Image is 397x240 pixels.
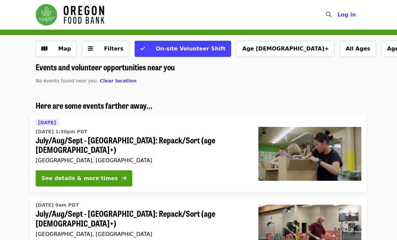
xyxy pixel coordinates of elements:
[332,8,361,22] button: Log in
[140,45,145,52] i: check icon
[237,41,334,57] button: Age [DEMOGRAPHIC_DATA]+
[38,120,56,125] span: [DATE]
[36,41,77,57] button: Show map view
[36,231,248,237] div: [GEOGRAPHIC_DATA], [GEOGRAPHIC_DATA]
[36,157,248,164] div: [GEOGRAPHIC_DATA], [GEOGRAPHIC_DATA]
[58,45,71,52] span: Map
[36,209,248,228] span: July/Aug/Sept - [GEOGRAPHIC_DATA]: Repack/Sort (age [DEMOGRAPHIC_DATA]+)
[41,45,47,52] i: map icon
[36,202,79,209] time: [DATE] 9am PDT
[41,174,118,182] div: See details & more times
[36,78,98,83] span: No events found near you.
[36,170,132,186] button: See details & more times
[335,7,341,23] input: Search
[36,128,87,135] time: [DATE] 1:30pm PDT
[340,41,376,57] button: All Ages
[100,78,137,83] span: Clear location
[100,77,137,84] button: Clear location
[30,116,367,192] a: See details for "July/Aug/Sept - Portland: Repack/Sort (age 8+)"
[156,45,225,52] span: On-site Volunteer Shift
[82,41,129,57] button: Filters (0 selected)
[122,175,127,181] i: arrow-right icon
[36,135,248,155] span: July/Aug/Sept - [GEOGRAPHIC_DATA]: Repack/Sort (age [DEMOGRAPHIC_DATA]+)
[104,45,123,52] span: Filters
[135,41,231,57] button: On-site Volunteer Shift
[258,127,361,181] img: July/Aug/Sept - Portland: Repack/Sort (age 8+) organized by Oregon Food Bank
[36,99,152,111] span: Here are some events farther away...
[88,45,93,52] i: sliders-h icon
[337,11,356,18] span: Log in
[36,4,104,26] img: Oregon Food Bank - Home
[36,61,175,73] span: Events and volunteer opportunities near you
[326,11,331,18] i: search icon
